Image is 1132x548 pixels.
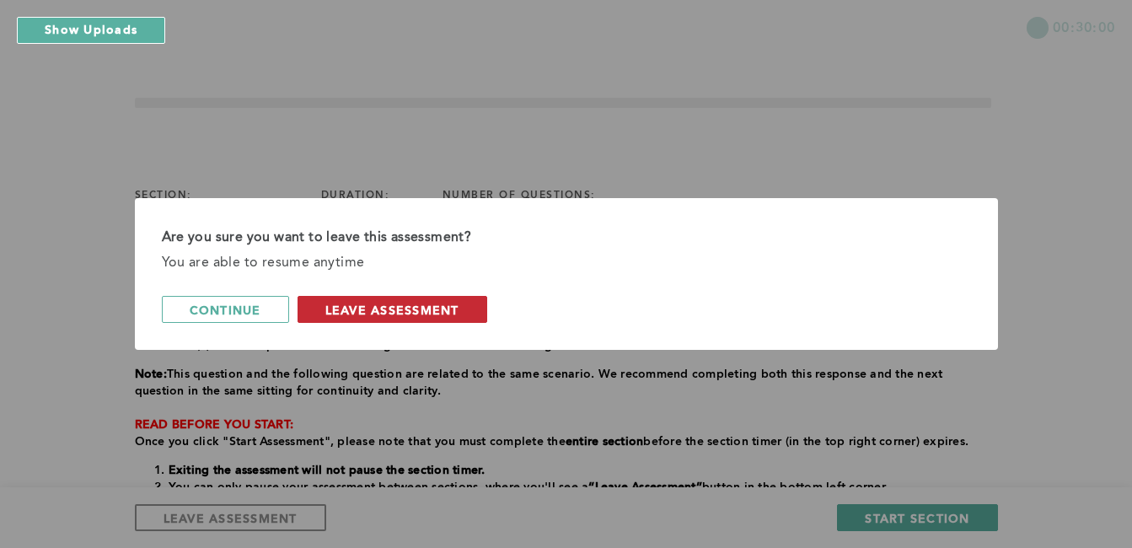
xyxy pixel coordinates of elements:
[298,296,487,323] button: leave assessment
[162,296,289,323] button: continue
[162,225,971,250] div: Are you sure you want to leave this assessment?
[162,250,971,276] div: You are able to resume anytime
[17,17,165,44] button: Show Uploads
[325,302,459,318] span: leave assessment
[190,302,261,318] span: continue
